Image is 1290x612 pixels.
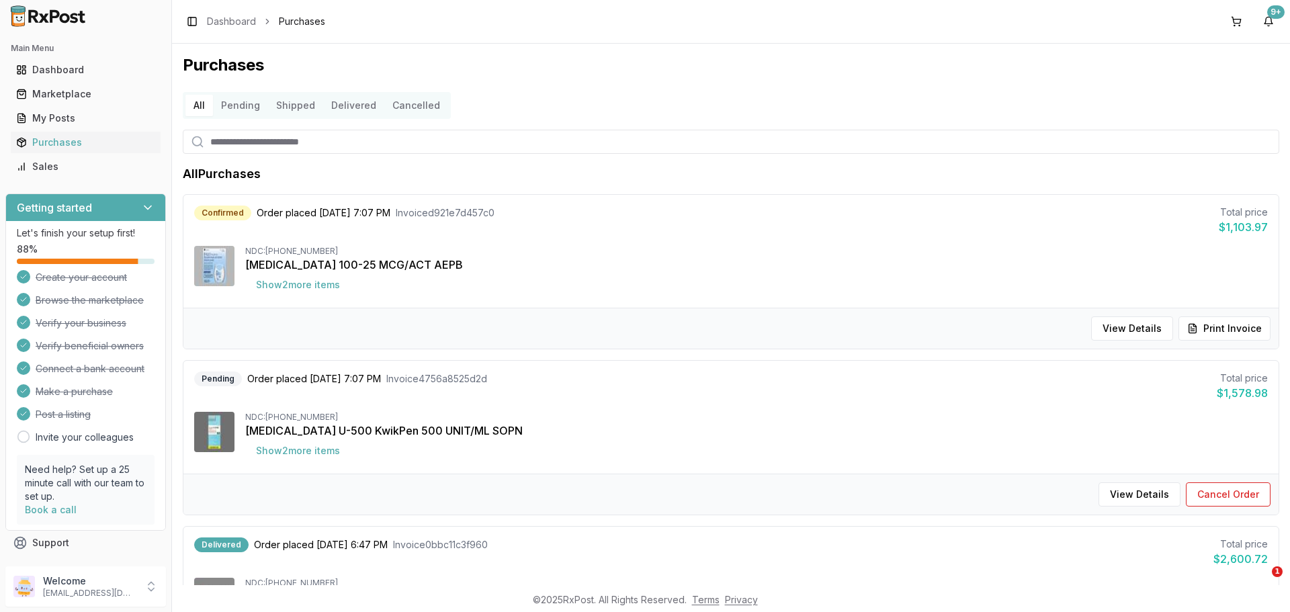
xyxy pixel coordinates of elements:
button: Purchases [5,132,166,153]
button: Shipped [268,95,323,116]
button: View Details [1099,482,1180,507]
span: 1 [1272,566,1283,577]
button: Print Invoice [1178,316,1271,341]
button: Show2more items [245,439,351,463]
h1: Purchases [183,54,1279,76]
button: Dashboard [5,59,166,81]
a: Invite your colleagues [36,431,134,444]
span: Create your account [36,271,127,284]
button: 9+ [1258,11,1279,32]
h1: All Purchases [183,165,261,183]
div: Total price [1219,206,1268,219]
h3: Getting started [17,200,92,216]
span: Order placed [DATE] 7:07 PM [257,206,390,220]
img: Breo Ellipta 100-25 MCG/ACT AEPB [194,246,234,286]
span: Invoice d921e7d457c0 [396,206,494,220]
span: Verify beneficial owners [36,339,144,353]
img: RxPost Logo [5,5,91,27]
button: My Posts [5,107,166,129]
span: Post a listing [36,408,91,421]
h2: Main Menu [11,43,161,54]
button: Marketplace [5,83,166,105]
a: My Posts [11,106,161,130]
button: Sales [5,156,166,177]
div: NDC: [PHONE_NUMBER] [245,246,1268,257]
div: My Posts [16,112,155,125]
div: Marketplace [16,87,155,101]
div: Sales [16,160,155,173]
p: Let's finish your setup first! [17,226,155,240]
span: Make a purchase [36,385,113,398]
div: Purchases [16,136,155,149]
span: Verify your business [36,316,126,330]
div: Total price [1217,371,1268,385]
button: Delivered [323,95,384,116]
img: User avatar [13,576,35,597]
button: All [185,95,213,116]
nav: breadcrumb [207,15,325,28]
div: Delivered [194,537,249,552]
a: Dashboard [207,15,256,28]
span: Feedback [32,560,78,574]
span: Connect a bank account [36,362,144,376]
button: View Details [1091,316,1173,341]
p: Need help? Set up a 25 minute call with our team to set up. [25,463,146,503]
button: Support [5,531,166,555]
a: Sales [11,155,161,179]
span: Invoice 0bbc11c3f960 [393,538,488,552]
div: [MEDICAL_DATA] 100-25 MCG/ACT AEPB [245,257,1268,273]
button: Cancelled [384,95,448,116]
div: Dashboard [16,63,155,77]
span: Browse the marketplace [36,294,144,307]
div: [MEDICAL_DATA] U-500 KwikPen 500 UNIT/ML SOPN [245,423,1268,439]
div: Total price [1213,537,1268,551]
span: Order placed [DATE] 7:07 PM [247,372,381,386]
div: $2,600.72 [1213,551,1268,567]
p: Welcome [43,574,136,588]
div: Pending [194,371,242,386]
div: $1,103.97 [1219,219,1268,235]
span: Purchases [279,15,325,28]
a: Privacy [725,594,758,605]
iframe: Intercom live chat [1244,566,1277,599]
button: Pending [213,95,268,116]
div: NDC: [PHONE_NUMBER] [245,578,1268,588]
a: Purchases [11,130,161,155]
p: [EMAIL_ADDRESS][DOMAIN_NAME] [43,588,136,599]
div: $1,578.98 [1217,385,1268,401]
button: Feedback [5,555,166,579]
div: 9+ [1267,5,1285,19]
img: HumuLIN R U-500 KwikPen 500 UNIT/ML SOPN [194,412,234,452]
button: Cancel Order [1186,482,1271,507]
a: Terms [692,594,720,605]
button: Show2more items [245,273,351,297]
div: Confirmed [194,206,251,220]
span: 88 % [17,243,38,256]
a: Book a call [25,504,77,515]
span: Invoice 4756a8525d2d [386,372,487,386]
span: Order placed [DATE] 6:47 PM [254,538,388,552]
a: Marketplace [11,82,161,106]
div: NDC: [PHONE_NUMBER] [245,412,1268,423]
a: Dashboard [11,58,161,82]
